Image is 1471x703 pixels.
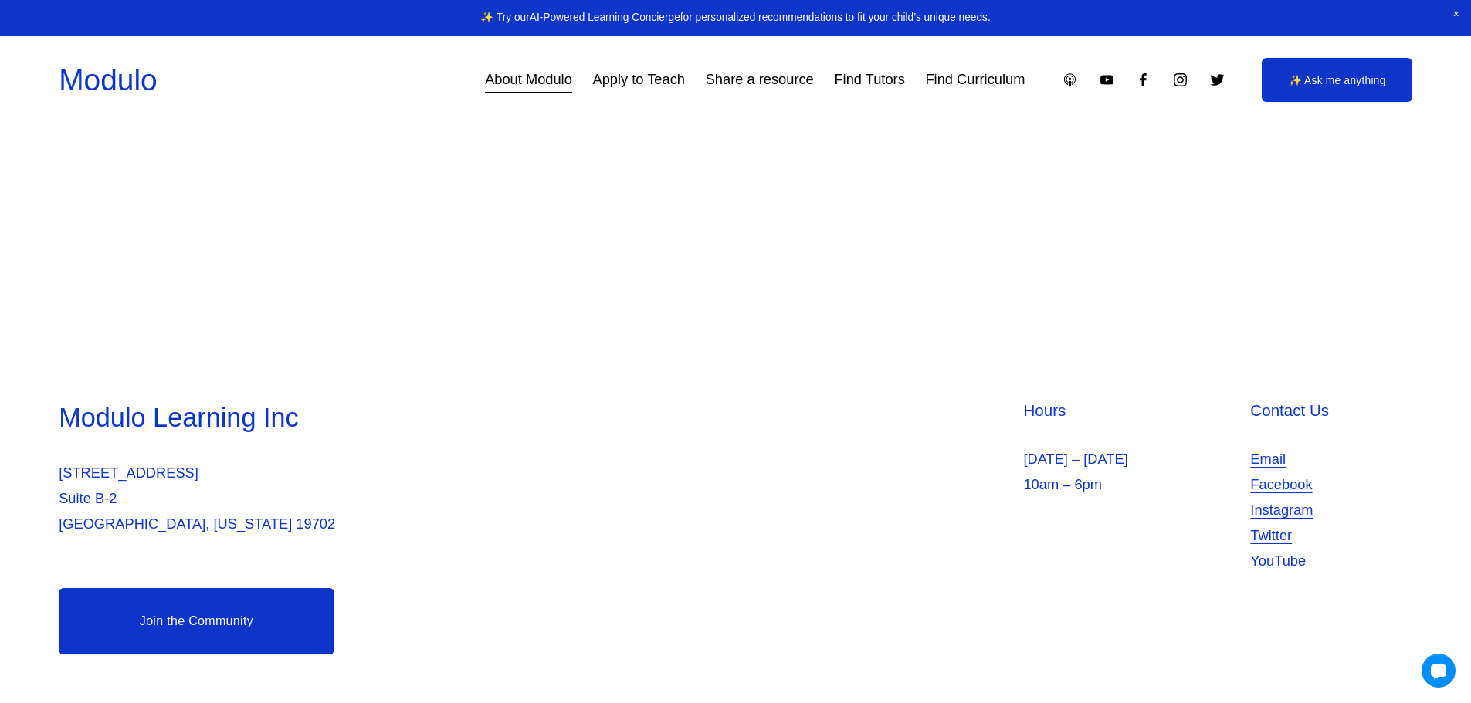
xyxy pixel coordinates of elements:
a: YouTube [1099,72,1115,88]
a: Apply to Teach [593,66,685,94]
a: Instagram [1250,498,1313,523]
a: YouTube [1250,549,1306,574]
p: [STREET_ADDRESS] Suite B-2 [GEOGRAPHIC_DATA], [US_STATE] 19702 [59,461,731,537]
p: [DATE] – [DATE] 10am – 6pm [1023,447,1242,498]
a: Find Tutors [834,66,904,94]
a: AI-Powered Learning Concierge [530,12,680,23]
a: Twitter [1209,72,1225,88]
a: Find Curriculum [925,66,1025,94]
h4: Hours [1023,400,1242,422]
a: ✨ Ask me anything [1262,58,1412,102]
a: Facebook [1135,72,1151,88]
a: Share a resource [706,66,814,94]
a: About Modulo [485,66,572,94]
a: Facebook [1250,472,1312,498]
h3: Modulo Learning Inc [59,400,731,435]
h4: Contact Us [1250,400,1412,422]
a: Modulo [59,63,157,96]
a: Join the Community [59,588,334,654]
a: Instagram [1172,72,1188,88]
a: Apple Podcasts [1062,72,1078,88]
a: Email [1250,447,1286,472]
a: Twitter [1250,523,1292,549]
